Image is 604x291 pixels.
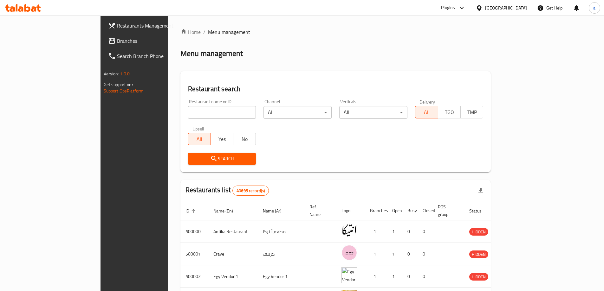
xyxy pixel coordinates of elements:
div: Plugins [441,4,455,12]
td: 1 [365,243,387,265]
th: Busy [402,201,418,220]
span: TGO [441,108,458,117]
span: Search Branch Phone [117,52,196,60]
td: مطعم أنتيكا [258,220,304,243]
h2: Restaurant search [188,84,484,94]
div: HIDDEN [469,228,488,236]
span: All [191,135,208,144]
span: Name (En) [213,207,241,215]
button: No [233,133,256,145]
td: 1 [387,265,402,288]
div: HIDDEN [469,273,488,281]
span: Version: [104,70,119,78]
img: Crave [341,245,357,261]
button: TMP [460,106,483,118]
span: Status [469,207,490,215]
td: 0 [402,265,418,288]
button: Search [188,153,256,165]
button: All [415,106,438,118]
label: Delivery [419,99,435,104]
td: 0 [418,220,433,243]
span: Yes [213,135,231,144]
td: 1 [387,243,402,265]
h2: Restaurants list [185,185,269,196]
h2: Menu management [180,48,243,59]
a: Support.OpsPlatform [104,87,144,95]
input: Search for restaurant name or ID.. [188,106,256,119]
span: a [593,4,595,11]
a: Restaurants Management [103,18,201,33]
span: 40695 record(s) [233,188,269,194]
th: Logo [336,201,365,220]
a: Search Branch Phone [103,48,201,64]
span: 1.0.0 [120,70,130,78]
td: 0 [402,243,418,265]
th: Closed [418,201,433,220]
span: ID [185,207,198,215]
span: Get support on: [104,80,133,89]
td: 1 [365,220,387,243]
button: TGO [438,106,461,118]
span: HIDDEN [469,251,488,258]
div: [GEOGRAPHIC_DATA] [485,4,527,11]
span: No [236,135,253,144]
td: 1 [365,265,387,288]
li: / [203,28,205,36]
div: Export file [473,183,488,198]
td: Egy Vendor 1 [258,265,304,288]
span: HIDDEN [469,228,488,236]
span: Name (Ar) [263,207,290,215]
span: Restaurants Management [117,22,196,29]
td: Crave [208,243,258,265]
a: Branches [103,33,201,48]
td: 0 [418,265,433,288]
span: HIDDEN [469,273,488,281]
td: 1 [387,220,402,243]
img: Egy Vendor 1 [341,267,357,283]
span: Search [193,155,251,163]
span: POS group [438,203,457,218]
span: Branches [117,37,196,45]
th: Branches [365,201,387,220]
td: كرييف [258,243,304,265]
span: Menu management [208,28,250,36]
button: Yes [211,133,233,145]
td: 0 [402,220,418,243]
td: Antika Restaurant [208,220,258,243]
span: Ref. Name [309,203,329,218]
div: All [339,106,407,119]
td: 0 [418,243,433,265]
img: Antika Restaurant [341,222,357,238]
th: Open [387,201,402,220]
div: All [263,106,332,119]
button: All [188,133,211,145]
nav: breadcrumb [180,28,491,36]
div: Total records count [232,186,269,196]
td: Egy Vendor 1 [208,265,258,288]
span: TMP [463,108,481,117]
label: Upsell [192,126,204,131]
span: All [418,108,435,117]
